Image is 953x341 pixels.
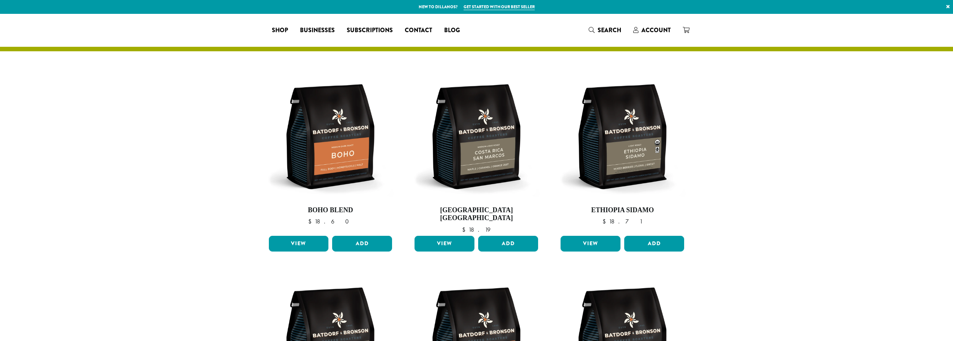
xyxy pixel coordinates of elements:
a: View [269,236,329,252]
h4: Ethiopia Sidamo [559,206,686,214]
bdi: 18.60 [308,217,352,225]
span: Search [598,26,621,34]
span: $ [462,226,468,234]
span: $ [308,217,315,225]
a: Ethiopia Sidamo $18.71 [559,73,686,233]
bdi: 18.71 [603,217,643,225]
a: View [561,236,620,252]
a: [GEOGRAPHIC_DATA] [GEOGRAPHIC_DATA] $18.19 [413,73,540,233]
h4: Boho Blend [267,206,394,214]
a: View [415,236,474,252]
button: Add [478,236,538,252]
a: Get started with our best seller [464,4,535,10]
img: BB-12oz-Boho-Stock.webp [267,73,394,200]
span: Businesses [300,26,335,35]
span: Blog [444,26,460,35]
img: BB-12oz-FTO-Ethiopia-Sidamo-Stock.webp [559,73,686,200]
span: Shop [272,26,288,35]
span: Contact [405,26,432,35]
img: BB-12oz-Costa-Rica-San-Marcos-Stock.webp [413,73,540,200]
span: Subscriptions [347,26,393,35]
a: Boho Blend $18.60 [267,73,394,233]
span: Account [641,26,671,34]
a: Shop [266,24,294,36]
a: Search [583,24,627,36]
button: Add [624,236,684,252]
h4: [GEOGRAPHIC_DATA] [GEOGRAPHIC_DATA] [413,206,540,222]
bdi: 18.19 [462,226,491,234]
button: Add [332,236,392,252]
span: $ [603,217,609,225]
